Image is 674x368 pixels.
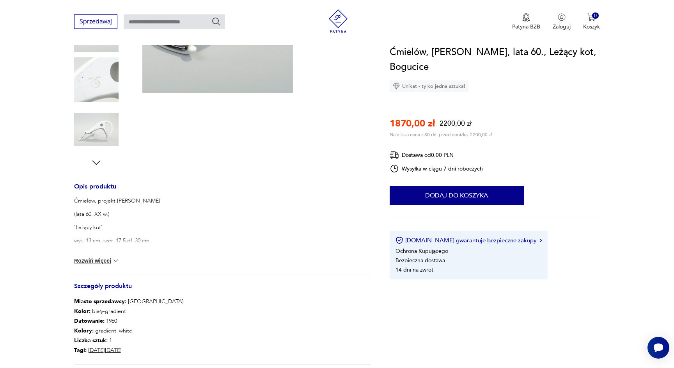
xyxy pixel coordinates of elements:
h3: Szczegóły produktu [74,284,371,297]
button: Rozwiń więcej [74,257,119,265]
p: [GEOGRAPHIC_DATA] [74,297,184,306]
img: Patyna - sklep z meblami i dekoracjami vintage [326,9,350,33]
img: Ikona medalu [522,13,530,22]
b: Datowanie : [74,317,105,325]
div: Dostawa od 0,00 PLN [390,150,483,160]
p: 1960 [74,316,184,326]
img: Ikona certyfikatu [396,236,403,244]
p: Zaloguj [553,23,571,30]
img: Zdjęcie produktu Ćmielów, Mieczysław Naruszewicz, lata 60., Leżący kot, Bogucice [74,57,119,102]
button: Szukaj [211,17,221,26]
b: Tagi: [74,347,87,354]
b: Miasto sprzedawcy : [74,298,126,305]
button: [DOMAIN_NAME] gwarantuje bezpieczne zakupy [396,236,542,244]
li: Bezpieczna dostawa [396,257,445,264]
p: Koszyk [583,23,600,30]
p: biały-gradient [74,306,184,316]
p: Patyna B2B [512,23,540,30]
p: (lata 60. XX w.) [74,210,183,218]
div: Wysyłka w ciągu 7 dni roboczych [390,164,483,173]
p: gradient_white [74,326,184,336]
p: 2200,00 zł [440,119,472,128]
img: Zdjęcie produktu Ćmielów, Mieczysław Naruszewicz, lata 60., Leżący kot, Bogucice [74,107,119,152]
p: Ćmielów, projekt [PERSON_NAME] [74,197,183,205]
img: Ikonka użytkownika [558,13,566,21]
p: 'Leżący kot' [74,224,183,231]
a: [DATE][DATE] [88,347,122,354]
p: 1 [74,336,184,345]
h3: Opis produktu [74,184,371,197]
b: Kolor: [74,308,90,315]
iframe: Smartsupp widget button [647,337,669,359]
b: Liczba sztuk: [74,337,108,344]
img: Ikona dostawy [390,150,399,160]
p: Najniższa cena z 30 dni przed obniżką: 2200,00 zł [390,132,492,138]
li: 14 dni na zwrot [396,266,433,274]
img: Ikona diamentu [393,83,400,90]
p: 1870,00 zł [390,117,435,130]
b: Kolory : [74,327,94,334]
button: Zaloguj [553,13,571,30]
img: Ikona koszyka [587,13,595,21]
p: wys. 13 cm, szer. 17,5 dł. 30 cm [74,237,183,245]
div: 0 [592,12,599,19]
button: 0Koszyk [583,13,600,30]
button: Patyna B2B [512,13,540,30]
a: Sprzedawaj [74,20,117,25]
img: chevron down [112,257,120,265]
button: Sprzedawaj [74,14,117,29]
div: Unikat - tylko jedna sztuka! [390,80,468,92]
button: Dodaj do koszyka [390,186,524,205]
li: Ochrona Kupującego [396,247,448,255]
h1: Ćmielów, [PERSON_NAME], lata 60., Leżący kot, Bogucice [390,45,600,75]
img: Ikona strzałki w prawo [539,238,542,242]
a: Ikona medaluPatyna B2B [512,13,540,30]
